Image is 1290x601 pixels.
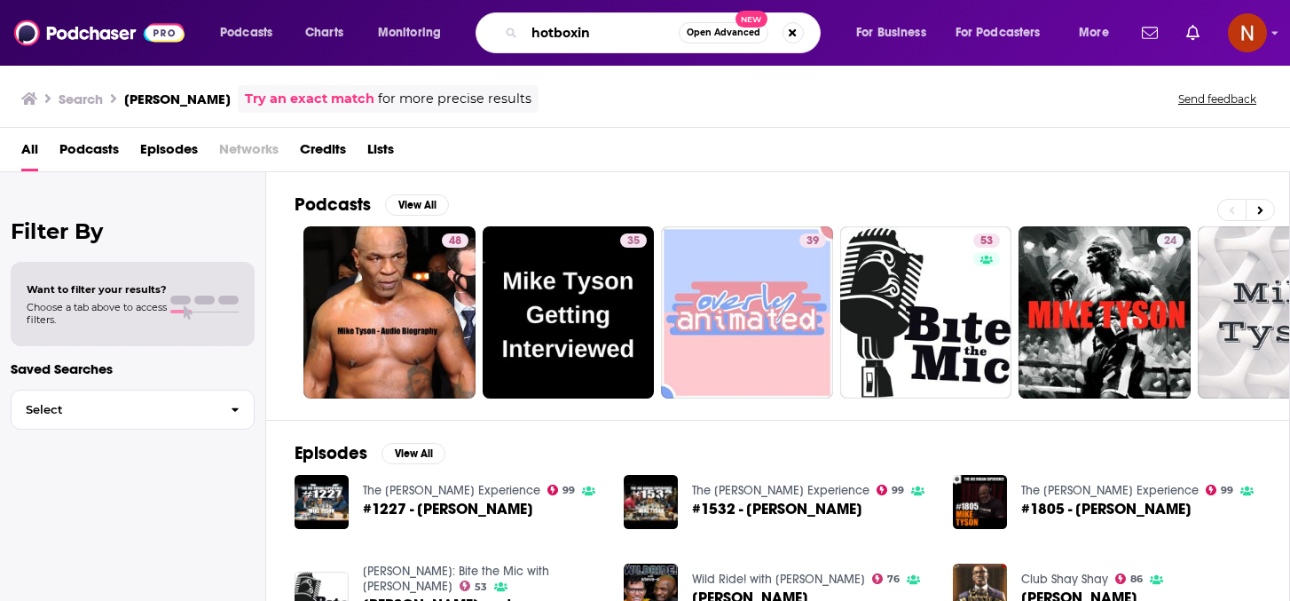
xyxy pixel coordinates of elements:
[944,19,1066,47] button: open menu
[1173,91,1262,107] button: Send feedback
[366,19,464,47] button: open menu
[220,20,272,45] span: Podcasts
[892,486,904,494] span: 99
[1021,572,1108,587] a: Club Shay Shay
[295,475,349,529] img: #1227 - Mike Tyson
[877,485,905,495] a: 99
[844,19,948,47] button: open menu
[973,233,1000,248] a: 53
[295,442,445,464] a: EpisodesView All
[11,218,255,244] h2: Filter By
[547,485,576,495] a: 99
[799,233,826,248] a: 39
[1164,233,1176,250] span: 24
[14,16,185,50] img: Podchaser - Follow, Share and Rate Podcasts
[1115,573,1144,584] a: 86
[956,20,1041,45] span: For Podcasters
[687,28,760,37] span: Open Advanced
[21,135,38,171] a: All
[208,19,295,47] button: open menu
[385,194,449,216] button: View All
[219,135,279,171] span: Networks
[300,135,346,171] a: Credits
[363,502,533,517] a: #1227 - Mike Tyson
[295,194,371,216] h2: Podcasts
[1228,13,1267,52] button: Show profile menu
[1021,483,1199,498] a: The Joe Rogan Experience
[1228,13,1267,52] img: User Profile
[856,20,926,45] span: For Business
[1130,575,1143,583] span: 86
[475,583,487,591] span: 53
[11,390,255,430] button: Select
[980,233,993,250] span: 53
[624,475,678,529] img: #1532 - Mike Tyson
[363,483,540,498] a: The Joe Rogan Experience
[692,572,865,587] a: Wild Ride! with Steve-O
[460,581,488,591] a: 53
[483,226,655,399] a: 35
[661,226,833,399] a: 39
[1135,18,1165,48] a: Show notifications dropdown
[449,233,461,250] span: 48
[442,233,468,248] a: 48
[1021,502,1192,517] a: #1805 - Mike Tyson
[11,360,255,377] p: Saved Searches
[692,502,862,517] a: #1532 - Mike Tyson
[27,283,167,296] span: Want to filter your results?
[12,404,216,415] span: Select
[363,502,533,517] span: #1227 - [PERSON_NAME]
[245,89,374,109] a: Try an exact match
[692,483,869,498] a: The Joe Rogan Experience
[620,233,647,248] a: 35
[492,12,838,53] div: Search podcasts, credits, & more...
[1019,226,1191,399] a: 24
[562,486,575,494] span: 99
[524,19,679,47] input: Search podcasts, credits, & more...
[953,475,1007,529] img: #1805 - Mike Tyson
[378,89,531,109] span: for more precise results
[295,442,367,464] h2: Episodes
[1179,18,1207,48] a: Show notifications dropdown
[1021,502,1192,517] span: #1805 - [PERSON_NAME]
[59,135,119,171] a: Podcasts
[806,233,819,250] span: 39
[1221,486,1233,494] span: 99
[887,575,900,583] span: 76
[295,194,449,216] a: PodcastsView All
[1157,233,1184,248] a: 24
[363,564,549,594] a: Mike Tyson: Bite the Mic with Peter Rosenberg
[1228,13,1267,52] span: Logged in as AdelNBM
[679,22,768,43] button: Open AdvancedNew
[378,20,441,45] span: Monitoring
[303,226,476,399] a: 48
[840,226,1012,399] a: 53
[305,20,343,45] span: Charts
[1206,485,1234,495] a: 99
[627,233,640,250] span: 35
[59,91,103,107] h3: Search
[735,11,767,28] span: New
[381,443,445,464] button: View All
[294,19,354,47] a: Charts
[140,135,198,171] a: Episodes
[872,573,901,584] a: 76
[1079,20,1109,45] span: More
[124,91,231,107] h3: [PERSON_NAME]
[1066,19,1131,47] button: open menu
[27,301,167,326] span: Choose a tab above to access filters.
[367,135,394,171] a: Lists
[692,502,862,517] span: #1532 - [PERSON_NAME]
